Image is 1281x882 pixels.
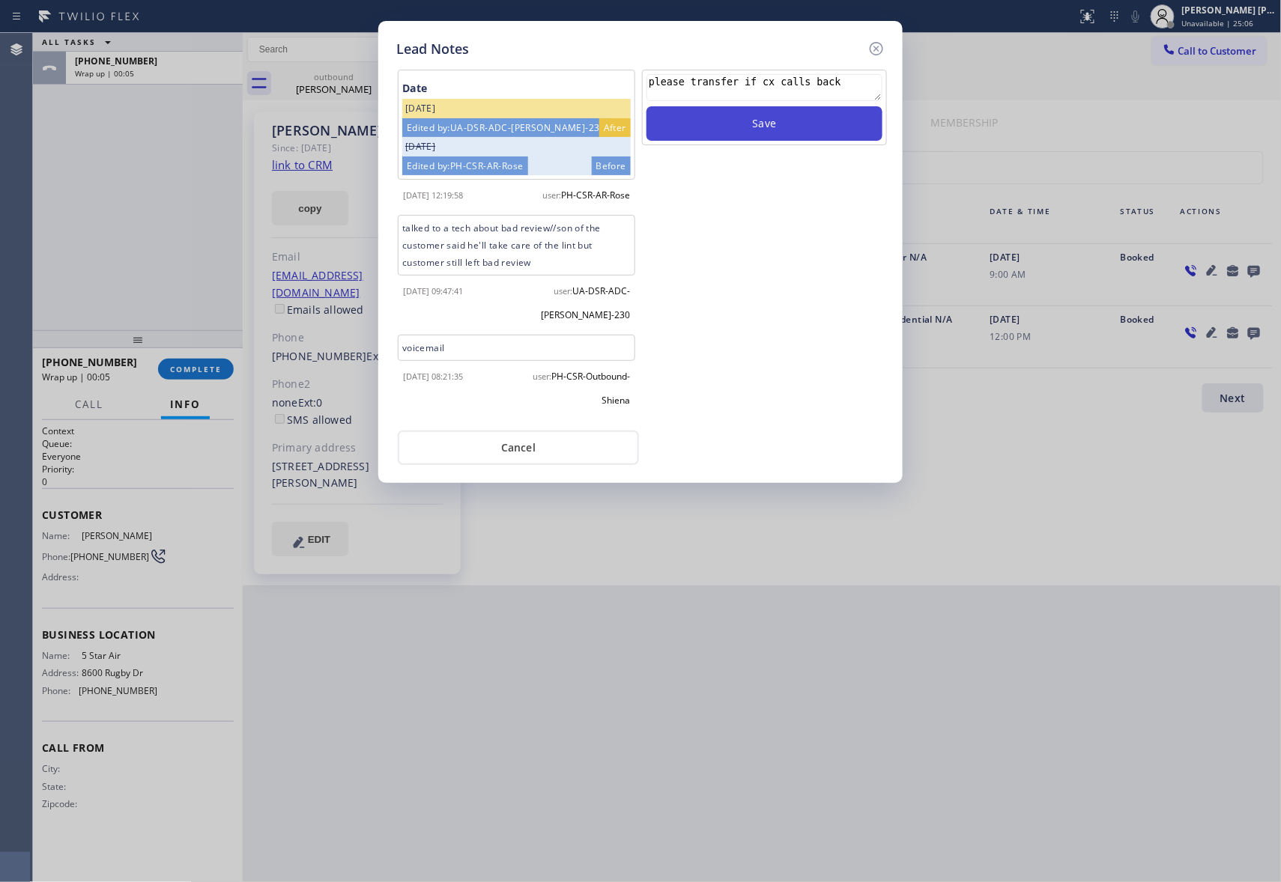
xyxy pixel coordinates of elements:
button: Cancel [398,431,639,465]
div: Date [402,79,631,99]
div: Edited by: PH-CSR-AR-Rose [402,156,528,175]
div: Edited by: UA-DSR-ADC-[PERSON_NAME]-230 [402,118,610,137]
textarea: please transfer if cx calls back [646,74,882,101]
span: user: [533,371,551,382]
div: After [599,118,631,137]
span: PH-CSR-Outbound-Shiena [551,370,630,407]
div: [DATE] [402,99,631,118]
h5: Lead Notes [396,39,469,59]
div: talked to a tech about bad review//son of the customer said he'll take care of the lint but custo... [398,215,635,276]
span: user: [542,189,561,201]
button: Save [646,106,882,141]
span: [DATE] 12:19:58 [403,189,463,201]
span: [DATE] 09:47:41 [403,285,463,296]
div: [DATE] [402,137,631,156]
div: voicemail [398,335,635,361]
span: user: [554,285,572,296]
span: PH-CSR-AR-Rose [561,189,630,201]
span: [DATE] 08:21:35 [403,371,463,382]
span: UA-DSR-ADC-[PERSON_NAME]-230 [541,285,630,321]
div: Before [592,156,631,175]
